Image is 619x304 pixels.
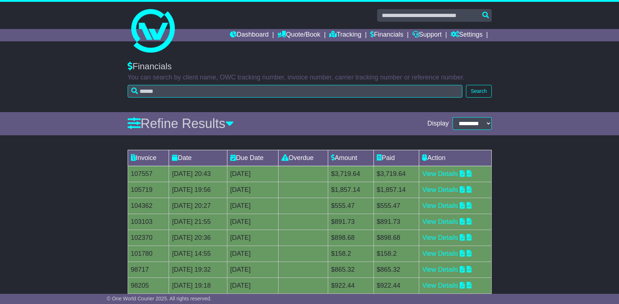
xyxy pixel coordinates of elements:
[227,230,278,246] td: [DATE]
[419,150,491,166] td: Action
[374,198,419,214] td: $555.47
[128,230,169,246] td: 102370
[374,230,419,246] td: $898.68
[466,85,491,98] button: Search
[128,246,169,262] td: 101780
[422,202,458,209] a: View Details
[169,230,227,246] td: [DATE] 20:36
[128,214,169,230] td: 103103
[427,120,449,128] span: Display
[328,198,374,214] td: $555.47
[128,61,492,72] div: Financials
[328,214,374,230] td: $891.73
[374,150,419,166] td: Paid
[128,182,169,198] td: 105719
[128,116,234,131] a: Refine Results
[374,166,419,182] td: $3,719.64
[374,246,419,262] td: $158.2
[128,166,169,182] td: 107557
[328,278,374,293] td: $922.44
[278,150,328,166] td: Overdue
[230,29,269,41] a: Dashboard
[328,262,374,278] td: $865.32
[128,278,169,293] td: 98205
[169,262,227,278] td: [DATE] 19:32
[169,150,227,166] td: Date
[169,198,227,214] td: [DATE] 20:27
[227,198,278,214] td: [DATE]
[328,166,374,182] td: $3,719.64
[328,230,374,246] td: $898.68
[328,182,374,198] td: $1,857.14
[169,182,227,198] td: [DATE] 19:56
[328,246,374,262] td: $158.2
[374,278,419,293] td: $922.44
[451,29,483,41] a: Settings
[227,278,278,293] td: [DATE]
[328,150,374,166] td: Amount
[422,250,458,257] a: View Details
[227,182,278,198] td: [DATE]
[227,214,278,230] td: [DATE]
[374,262,419,278] td: $865.32
[422,170,458,177] a: View Details
[422,218,458,225] a: View Details
[422,186,458,193] a: View Details
[374,214,419,230] td: $891.73
[412,29,442,41] a: Support
[370,29,403,41] a: Financials
[169,246,227,262] td: [DATE] 14:55
[128,262,169,278] td: 98717
[107,296,212,301] span: © One World Courier 2025. All rights reserved.
[128,198,169,214] td: 104362
[169,214,227,230] td: [DATE] 21:55
[169,166,227,182] td: [DATE] 20:43
[227,262,278,278] td: [DATE]
[227,166,278,182] td: [DATE]
[329,29,361,41] a: Tracking
[277,29,320,41] a: Quote/Book
[227,150,278,166] td: Due Date
[128,150,169,166] td: Invoice
[227,246,278,262] td: [DATE]
[374,182,419,198] td: $1,857.14
[422,266,458,273] a: View Details
[422,282,458,289] a: View Details
[422,234,458,241] a: View Details
[169,278,227,293] td: [DATE] 19:18
[128,74,492,82] p: You can search by client name, OWC tracking number, invoice number, carrier tracking number or re...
